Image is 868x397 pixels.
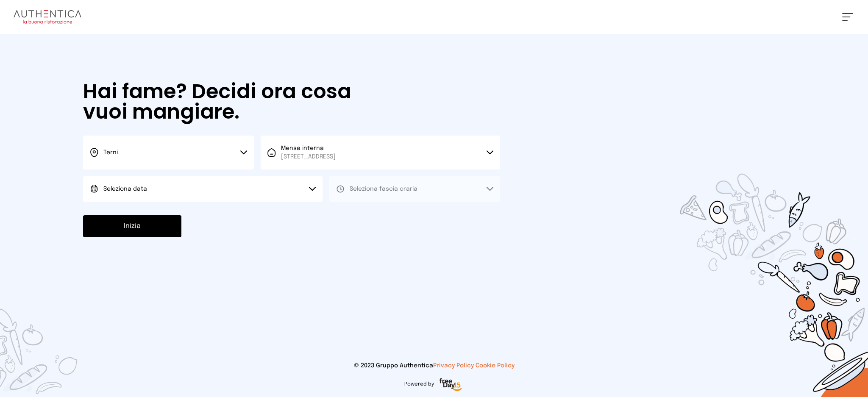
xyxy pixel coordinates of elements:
button: Inizia [83,215,181,237]
a: Privacy Policy [433,363,474,369]
h1: Hai fame? Decidi ora cosa vuoi mangiare. [83,81,396,122]
img: logo-freeday.3e08031.png [437,377,464,394]
button: Seleziona data [83,176,323,202]
a: Cookie Policy [476,363,515,369]
img: logo.8f33a47.png [14,10,81,24]
span: Mensa interna [281,144,336,161]
button: Seleziona fascia oraria [329,176,500,202]
button: Mensa interna[STREET_ADDRESS] [261,136,500,169]
span: Powered by [404,381,434,388]
span: Seleziona fascia oraria [350,186,417,192]
button: Terni [83,136,254,169]
span: [STREET_ADDRESS] [281,153,336,161]
span: Terni [103,150,118,155]
p: © 2023 Gruppo Authentica [14,361,854,370]
img: sticker-selezione-mensa.70a28f7.png [631,125,868,397]
span: Seleziona data [103,186,147,192]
